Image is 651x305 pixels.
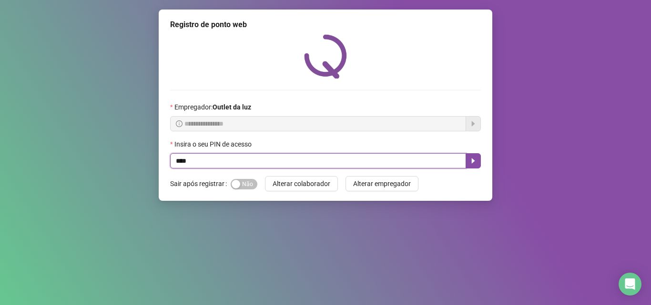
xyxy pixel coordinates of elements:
span: info-circle [176,120,183,127]
button: Alterar empregador [346,176,418,191]
label: Insira o seu PIN de acesso [170,139,258,149]
span: Alterar colaborador [273,178,330,189]
img: QRPoint [304,34,347,79]
div: Registro de ponto web [170,19,481,30]
span: Alterar empregador [353,178,411,189]
strong: Outlet da luz [213,103,251,111]
label: Sair após registrar [170,176,231,191]
span: caret-right [469,157,477,165]
span: Empregador : [174,102,251,112]
button: Alterar colaborador [265,176,338,191]
div: Open Intercom Messenger [619,273,641,295]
